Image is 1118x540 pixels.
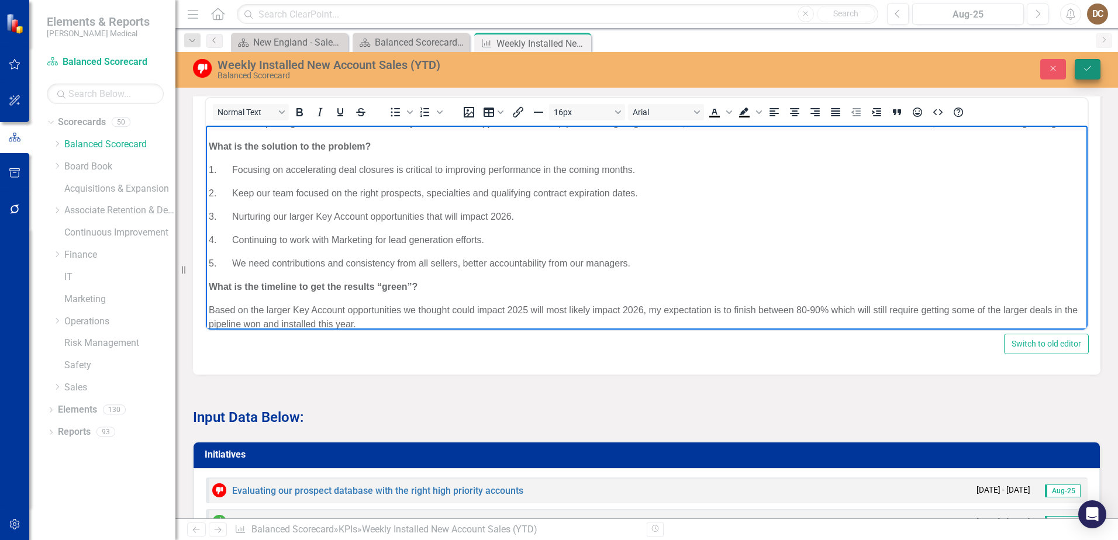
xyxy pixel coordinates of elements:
[64,337,175,350] a: Risk Management
[234,523,638,536] div: » »
[193,59,212,78] img: Below Target
[58,425,91,439] a: Reports
[339,524,357,535] a: KPIs
[916,8,1020,22] div: Aug-25
[479,104,508,120] button: Table
[764,104,784,120] button: Align left
[47,56,164,69] a: Balanced Scorecard
[205,449,1093,460] h3: Initiatives
[846,104,866,120] button: Decrease indent
[212,515,226,529] img: On or Above Target
[96,427,115,437] div: 93
[1045,516,1081,529] span: Aug-25
[330,104,350,120] button: Underline
[64,315,175,328] a: Operations
[64,138,175,151] a: Balanced Scorecard
[628,104,704,120] button: Font Arial
[826,104,846,120] button: Justify
[213,104,289,120] button: Block Normal Text
[356,35,467,50] a: Balanced Scorecard Welcome Page
[47,29,150,38] small: [PERSON_NAME] Medical
[112,117,130,127] div: 50
[206,126,1088,330] iframe: Rich Text Area
[385,104,415,120] div: Bullet list
[976,484,1030,496] small: [DATE] - [DATE]
[212,483,226,497] img: Below Target
[785,104,805,120] button: Align center
[289,104,309,120] button: Bold
[310,104,330,120] button: Italic
[928,104,948,120] button: HTML Editor
[887,104,907,120] button: Blockquote
[3,178,879,206] p: Based on the larger Key Account opportunities we thought could impact 2025 will most likely impac...
[64,293,175,306] a: Marketing
[907,104,927,120] button: Emojis
[1078,500,1106,528] div: Open Intercom Messenger
[58,403,97,417] a: Elements
[1087,4,1108,25] button: DC
[64,226,175,240] a: Continuous Improvement
[529,104,548,120] button: Horizontal line
[1004,334,1089,354] button: Switch to old editor
[251,524,334,535] a: Balanced Scorecard
[351,104,371,120] button: Strikethrough
[496,36,588,51] div: Weekly Installed New Account Sales (YTD)
[58,116,106,129] a: Scorecards
[912,4,1024,25] button: Aug-25
[734,104,764,120] div: Background color Black
[805,104,825,120] button: Align right
[508,104,528,120] button: Insert/edit link
[64,160,175,174] a: Board Book
[103,405,126,415] div: 130
[833,9,858,18] span: Search
[976,516,1030,527] small: [DATE] - [DATE]
[6,13,26,34] img: ClearPoint Strategy
[633,108,690,117] span: Arial
[193,409,304,425] strong: Input Data Below:
[817,6,875,22] button: Search
[64,182,175,196] a: Acquisitions & Expansion
[549,104,625,120] button: Font size 16px
[64,248,175,262] a: Finance
[415,104,444,120] div: Numbered list
[218,108,275,117] span: Normal Text
[867,104,886,120] button: Increase indent
[218,58,702,71] div: Weekly Installed New Account Sales (YTD)
[253,35,345,50] div: New England - Sales - Overview Dashboard
[554,108,611,117] span: 16px
[705,104,734,120] div: Text color Black
[948,104,968,120] button: Help
[375,35,467,50] div: Balanced Scorecard Welcome Page
[64,381,175,394] a: Sales
[237,4,878,25] input: Search ClearPoint...
[64,271,175,284] a: IT
[1045,484,1081,497] span: Aug-25
[64,359,175,372] a: Safety
[47,84,164,104] input: Search Below...
[234,35,345,50] a: New England - Sales - Overview Dashboard
[218,71,702,80] div: Balanced Scorecard
[459,104,479,120] button: Insert image
[232,485,523,496] a: Evaluating our prospect database with the right high priority accounts
[362,524,537,535] div: Weekly Installed New Account Sales (YTD)
[64,204,175,217] a: Associate Retention & Development
[47,15,150,29] span: Elements & Reports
